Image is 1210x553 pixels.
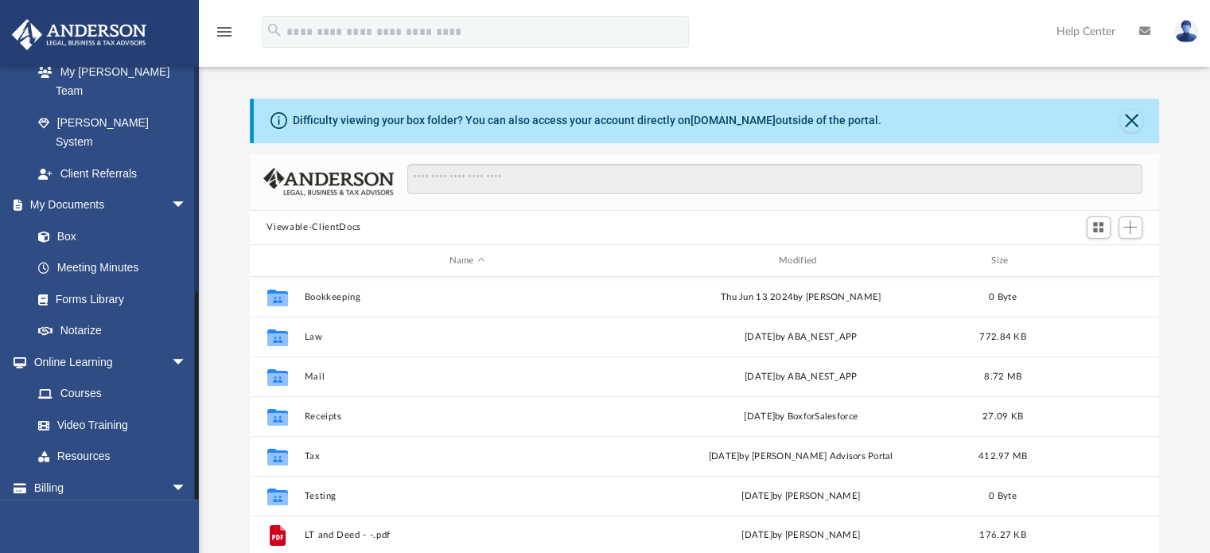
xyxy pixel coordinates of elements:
[11,472,211,504] a: Billingarrow_drop_down
[971,254,1034,268] div: Size
[1174,20,1198,43] img: User Pic
[978,452,1026,461] span: 412.97 MB
[11,346,203,378] a: Online Learningarrow_drop_down
[171,472,203,504] span: arrow_drop_down
[303,254,630,268] div: Name
[171,346,203,379] span: arrow_drop_down
[637,410,963,424] div: [DATE] by BoxforSalesforce
[979,333,1025,341] span: 772.84 KB
[304,411,630,422] button: Receipts
[215,22,234,41] i: menu
[304,332,630,342] button: Law
[982,412,1022,421] span: 27.09 KB
[22,441,203,473] a: Resources
[22,378,203,410] a: Courses
[293,112,881,129] div: Difficulty viewing your box folder? You can also access your account directly on outside of the p...
[304,292,630,302] button: Bookkeeping
[637,290,963,305] div: Thu Jun 13 2024 by [PERSON_NAME]
[637,370,963,384] div: [DATE] by ABA_NEST_APP
[979,532,1025,540] span: 176.27 KB
[22,315,203,347] a: Notarize
[22,283,195,315] a: Forms Library
[171,189,203,222] span: arrow_drop_down
[304,451,630,461] button: Tax
[637,330,963,345] div: [DATE] by ABA_NEST_APP
[215,30,234,41] a: menu
[1119,216,1142,239] button: Add
[637,529,963,543] div: [DATE] by [PERSON_NAME]
[1120,110,1142,132] button: Close
[989,492,1017,500] span: 0 Byte
[22,409,195,441] a: Video Training
[256,254,296,268] div: id
[691,114,776,127] a: [DOMAIN_NAME]
[637,489,963,504] div: [DATE] by [PERSON_NAME]
[304,531,630,541] button: LT and Deed - -.pdf
[304,372,630,382] button: Mail
[7,19,151,50] img: Anderson Advisors Platinum Portal
[1087,216,1111,239] button: Switch to Grid View
[22,56,195,107] a: My [PERSON_NAME] Team
[22,107,203,158] a: [PERSON_NAME] System
[984,372,1021,381] span: 8.72 MB
[22,252,203,284] a: Meeting Minutes
[989,293,1017,302] span: 0 Byte
[11,189,203,221] a: My Documentsarrow_drop_down
[637,254,964,268] div: Modified
[266,21,283,39] i: search
[304,491,630,501] button: Testing
[267,220,360,235] button: Viewable-ClientDocs
[22,158,203,189] a: Client Referrals
[407,164,1142,194] input: Search files and folders
[22,220,195,252] a: Box
[637,450,963,464] div: [DATE] by [PERSON_NAME] Advisors Portal
[1041,254,1153,268] div: id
